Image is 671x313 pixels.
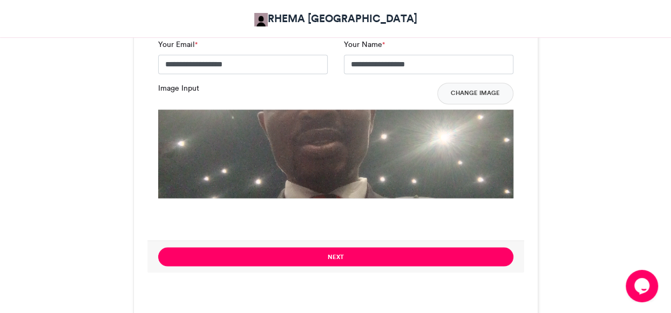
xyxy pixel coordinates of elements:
[254,13,268,26] img: RHEMA NIGERIA
[254,11,417,26] a: RHEMA [GEOGRAPHIC_DATA]
[158,39,198,50] label: Your Email
[158,83,199,94] label: Image Input
[158,247,513,266] button: Next
[437,83,513,104] button: Change Image
[344,39,385,50] label: Your Name
[626,270,660,302] iframe: chat widget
